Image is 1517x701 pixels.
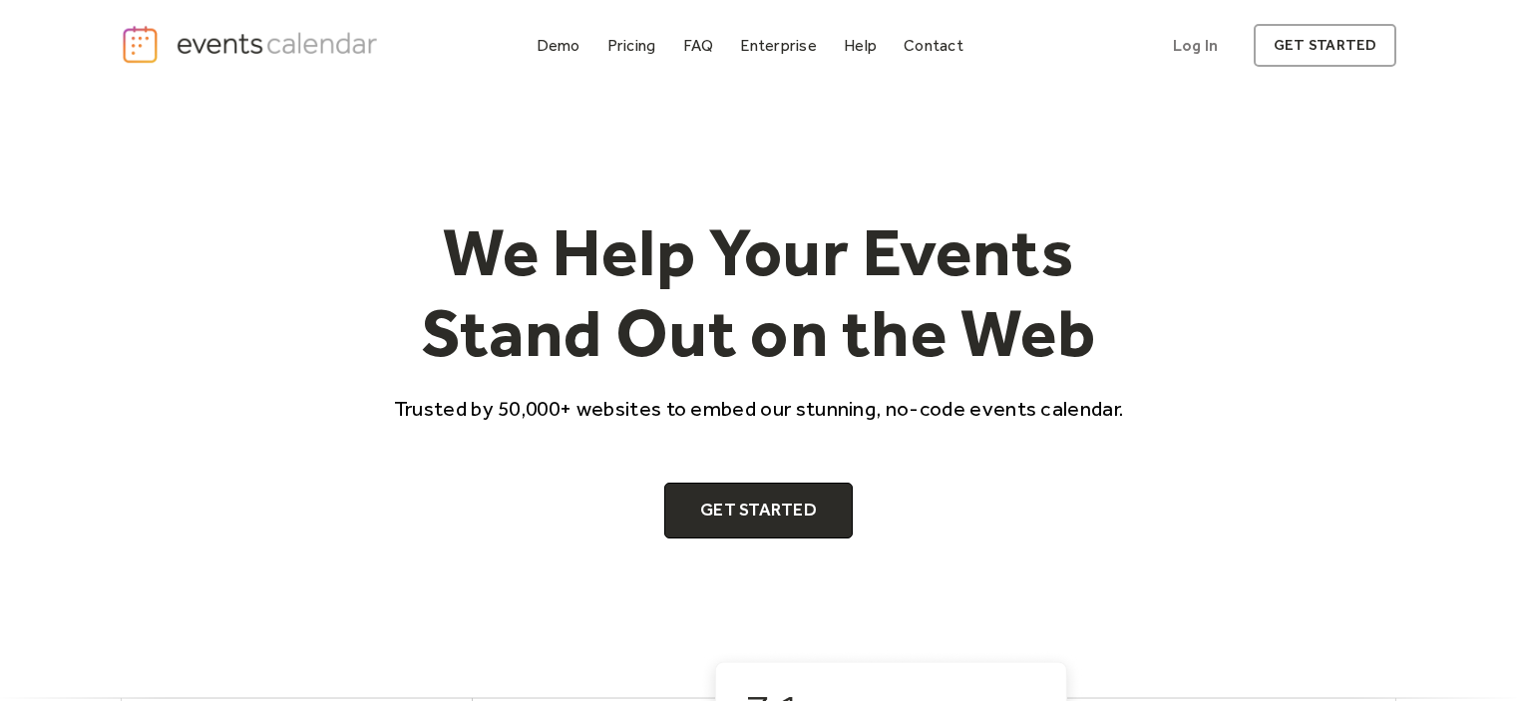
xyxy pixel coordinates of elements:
[529,32,588,59] a: Demo
[537,40,580,51] div: Demo
[683,40,714,51] div: FAQ
[844,40,877,51] div: Help
[664,483,853,538] a: Get Started
[599,32,664,59] a: Pricing
[740,40,816,51] div: Enterprise
[904,40,963,51] div: Contact
[896,32,971,59] a: Contact
[1153,24,1238,67] a: Log In
[836,32,885,59] a: Help
[376,394,1142,423] p: Trusted by 50,000+ websites to embed our stunning, no-code events calendar.
[607,40,656,51] div: Pricing
[1254,24,1396,67] a: get started
[732,32,824,59] a: Enterprise
[675,32,722,59] a: FAQ
[376,211,1142,374] h1: We Help Your Events Stand Out on the Web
